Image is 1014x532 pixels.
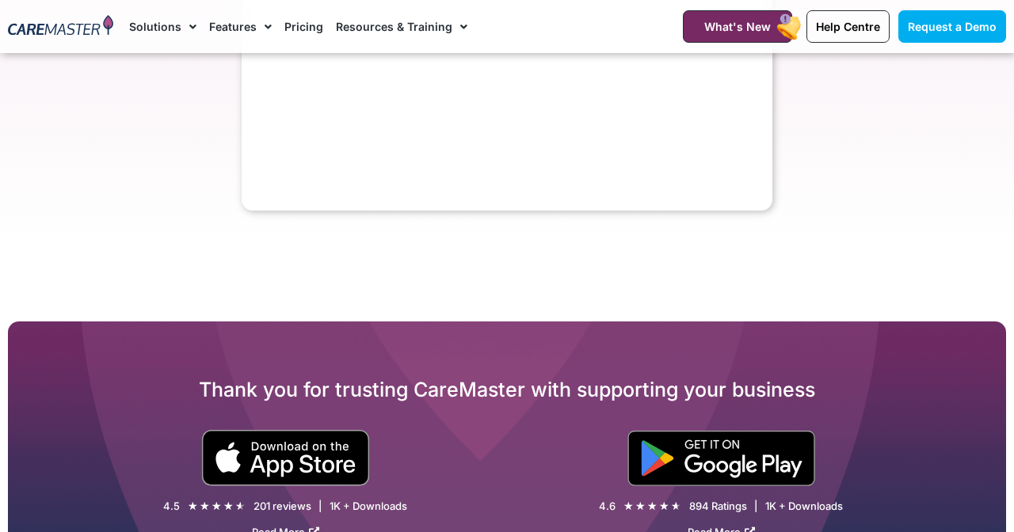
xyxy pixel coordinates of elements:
[212,498,222,515] i: ★
[599,500,616,513] div: 4.6
[200,498,210,515] i: ★
[627,431,815,486] img: "Get is on" Black Google play button.
[623,498,634,515] i: ★
[163,500,180,513] div: 4.5
[8,377,1006,402] h2: Thank you for trusting CareMaster with supporting your business
[647,498,658,515] i: ★
[898,10,1006,43] a: Request a Demo
[253,500,407,513] div: 201 reviews | 1K + Downloads
[188,498,198,515] i: ★
[623,498,681,515] div: 4.6/5
[201,430,370,486] img: small black download on the apple app store button.
[704,20,771,33] span: What's New
[8,15,113,38] img: CareMaster Logo
[635,498,646,515] i: ★
[188,498,246,515] div: 4.5/5
[671,498,681,515] i: ★
[908,20,997,33] span: Request a Demo
[659,498,669,515] i: ★
[683,10,792,43] a: What's New
[806,10,890,43] a: Help Centre
[223,498,234,515] i: ★
[816,20,880,33] span: Help Centre
[235,498,246,515] i: ★
[689,500,843,513] div: 894 Ratings | 1K + Downloads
